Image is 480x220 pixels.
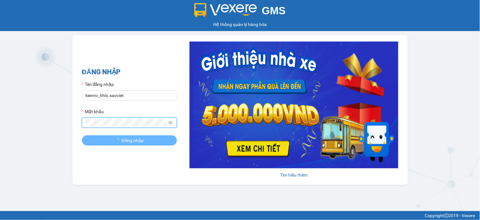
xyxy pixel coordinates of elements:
[190,42,398,168] img: banner-0
[194,10,286,15] a: GMS
[82,135,177,146] button: Đăng nhập
[5,212,475,219] div: Copyright 2019 - Vexere
[115,138,122,143] span: loading
[2,21,478,28] div: Hệ thống quản lý hàng hóa
[82,81,114,88] label: Tên đăng nhập
[82,67,177,77] h2: ĐĂNG NHẬP
[86,119,167,126] input: Mật khẩu
[194,3,257,17] img: logo 2
[82,90,177,100] input: Tên đăng nhập
[190,171,398,178] div: Tìm hiểu thêm
[82,108,104,115] label: Mật khẩu
[444,213,449,218] span: copyright
[168,120,173,125] span: eye
[122,137,144,144] span: Đăng nhập
[262,5,286,16] span: GMS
